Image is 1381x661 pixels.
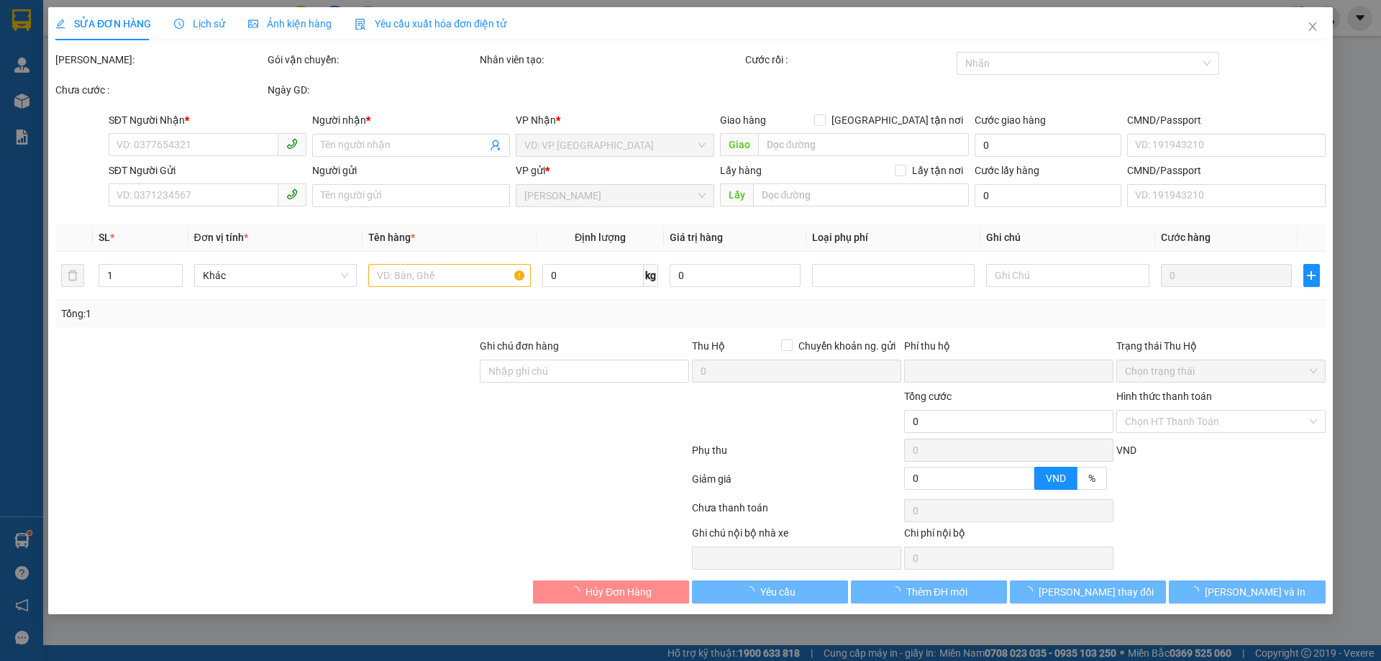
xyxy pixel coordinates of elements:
span: VND [1046,473,1066,484]
span: Giao hàng [720,114,766,126]
input: VD: Bàn, Ghế [368,264,531,287]
label: Hình thức thanh toán [1116,391,1212,402]
span: Chuyển khoản ng. gửi [793,338,901,354]
input: Dọc đường [758,133,969,156]
span: Lấy hàng [720,165,762,176]
strong: NHẬN HÀNG NHANH - GIAO TỐC HÀNH [56,24,199,33]
img: logo [6,9,42,45]
span: VP Gửi: [PERSON_NAME] [6,55,88,63]
div: Cước rồi : [745,52,954,68]
span: ĐT:0905 22 58 58 [6,87,59,94]
span: clock-circle [174,19,184,29]
span: ---------------------------------------------- [31,99,185,111]
span: picture [248,19,258,29]
div: Phí thu hộ [904,338,1113,360]
th: Ghi chú [981,224,1155,252]
span: CTY TNHH DLVT TIẾN OANH [53,8,201,22]
span: VP Nhận [516,114,557,126]
span: Thu Hộ [692,340,725,352]
span: loading [1023,586,1039,596]
span: Định lượng [575,232,626,243]
span: Yêu cầu xuất hóa đơn điện tử [355,18,506,29]
span: ĐC: Ngã 3 Easim ,[GEOGRAPHIC_DATA] [6,69,78,83]
div: Gói vận chuyển: [268,52,477,68]
button: [PERSON_NAME] thay đổi [1010,580,1166,603]
div: VP gửi [516,163,714,178]
span: [PERSON_NAME] thay đổi [1039,584,1154,600]
span: Yêu cầu [760,584,796,600]
div: Phụ thu [690,442,903,468]
strong: 1900 633 614 [96,35,158,46]
label: Cước lấy hàng [975,165,1039,176]
span: Thêm ĐH mới [906,584,967,600]
div: [PERSON_NAME]: [55,52,265,68]
div: Nhân viên tạo: [480,52,742,68]
span: phone [286,188,298,200]
span: loading [744,586,760,596]
input: Ghi Chú [987,264,1149,287]
div: Ngày GD: [268,82,477,98]
span: Khác [203,265,348,286]
div: CMND/Passport [1127,163,1325,178]
input: Cước lấy hàng [975,184,1121,207]
input: Ghi chú đơn hàng [480,360,689,383]
div: Chưa thanh toán [690,500,903,525]
span: phone [286,138,298,150]
span: Tên hàng [368,232,415,243]
button: plus [1303,264,1319,287]
span: Lịch sử [174,18,225,29]
span: Đơn vị tính [194,232,248,243]
span: plus [1304,270,1318,281]
span: [GEOGRAPHIC_DATA] tận nơi [826,112,969,128]
span: [PERSON_NAME] và In [1205,584,1305,600]
div: Trạng thái Thu Hộ [1116,338,1326,354]
label: Ghi chú đơn hàng [480,340,559,352]
span: Chọn trạng thái [1125,360,1317,382]
span: VND [1116,445,1136,456]
th: Loại phụ phí [806,224,980,252]
span: edit [55,19,65,29]
span: Tổng cước [904,391,952,402]
span: loading [890,586,906,596]
span: Hủy Đơn Hàng [585,584,652,600]
div: SĐT Người Nhận [109,112,306,128]
span: SL [99,232,111,243]
input: 0 [1161,264,1292,287]
span: kg [644,264,658,287]
div: SĐT Người Gửi [109,163,306,178]
span: Lấy tận nơi [906,163,969,178]
div: CMND/Passport [1127,112,1325,128]
span: VP Nhận: [GEOGRAPHIC_DATA] [109,52,181,66]
div: Ghi chú nội bộ nhà xe [692,525,901,547]
button: Close [1293,7,1333,47]
span: user-add [491,140,502,151]
div: Chi phí nội bộ [904,525,1113,547]
div: Giảm giá [690,471,903,496]
button: Thêm ĐH mới [851,580,1007,603]
input: Cước giao hàng [975,134,1121,157]
div: Chưa cước : [55,82,265,98]
button: [PERSON_NAME] và In [1170,580,1326,603]
span: Cước hàng [1161,232,1211,243]
div: Người gửi [312,163,510,178]
span: Cư Kuin [525,185,706,206]
div: Người nhận [312,112,510,128]
span: ĐC: 804 Song Hành, XLHN, P Hiệp Phú Q9 [109,68,201,83]
span: % [1088,473,1095,484]
span: Ảnh kiện hàng [248,18,332,29]
button: delete [61,264,84,287]
span: Giá trị hàng [670,232,723,243]
img: icon [355,19,366,30]
span: loading [570,586,585,596]
span: loading [1189,586,1205,596]
button: Yêu cầu [692,580,848,603]
button: Hủy Đơn Hàng [533,580,689,603]
span: Lấy [720,183,753,206]
div: Tổng: 1 [61,306,533,322]
label: Cước giao hàng [975,114,1046,126]
span: Giao [720,133,758,156]
span: close [1307,21,1318,32]
span: ĐT: 0935 82 08 08 [109,87,165,94]
span: SỬA ĐƠN HÀNG [55,18,151,29]
input: Dọc đường [753,183,969,206]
